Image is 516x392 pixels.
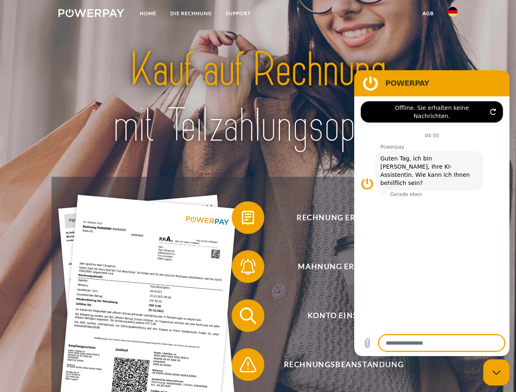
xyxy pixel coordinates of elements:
[243,348,444,381] span: Rechnungsbeanstandung
[232,299,444,332] button: Konto einsehen
[238,305,258,326] img: qb_search.svg
[415,6,441,21] a: agb
[238,207,258,228] img: qb_bill.svg
[483,359,509,385] iframe: Schaltfläche zum Öffnen des Messaging-Fensters; Konversation läuft
[78,39,438,156] img: title-powerpay_de.svg
[232,201,444,234] button: Rechnung erhalten?
[448,7,458,17] img: de
[238,256,258,277] img: qb_bell.svg
[219,6,258,21] a: SUPPORT
[163,6,219,21] a: DIE RECHNUNG
[232,348,444,381] button: Rechnungsbeanstandung
[354,70,509,356] iframe: Messaging-Fenster
[133,6,163,21] a: Home
[58,9,124,17] img: logo-powerpay-white.svg
[243,201,444,234] span: Rechnung erhalten?
[243,299,444,332] span: Konto einsehen
[238,354,258,375] img: qb_warning.svg
[232,250,444,283] button: Mahnung erhalten?
[243,250,444,283] span: Mahnung erhalten?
